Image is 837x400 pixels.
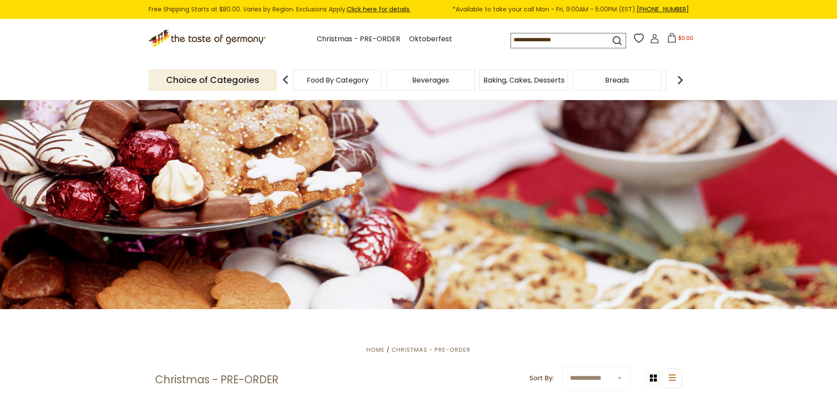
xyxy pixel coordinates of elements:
[483,77,565,83] a: Baking, Cakes, Desserts
[277,71,294,89] img: previous arrow
[391,346,471,354] a: Christmas - PRE-ORDER
[149,69,277,91] p: Choice of Categories
[661,33,699,46] button: $0.00
[347,5,411,14] a: Click here for details.
[412,77,449,83] a: Beverages
[637,5,689,14] a: [PHONE_NUMBER]
[366,346,385,354] a: Home
[307,77,369,83] a: Food By Category
[671,71,689,89] img: next arrow
[149,4,689,14] div: Free Shipping Starts at $80.00. Varies by Region. Exclusions Apply.
[529,373,554,384] label: Sort By:
[409,33,452,45] a: Oktoberfest
[453,4,689,14] span: *Available to take your call Mon - Fri, 9:00AM - 5:00PM (EST).
[155,373,279,386] h1: Christmas - PRE-ORDER
[678,34,693,42] span: $0.00
[605,77,629,83] a: Breads
[317,33,400,45] a: Christmas - PRE-ORDER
